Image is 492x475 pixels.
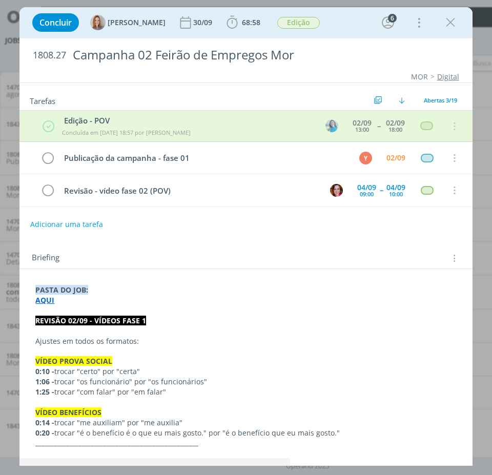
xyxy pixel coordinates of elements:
[35,336,456,346] p: Ajustes em todos os formatos:
[35,316,146,325] strong: REVISÃO 02/09 - VÍDEOS FASE 1
[39,18,72,27] span: Concluir
[329,182,344,198] button: B
[277,17,320,29] span: Edição
[59,184,320,197] div: Revisão - vídeo fase 02 (POV)
[60,115,316,127] div: Edição - POV
[35,356,112,366] strong: VÍDEO PROVA SOCIAL
[35,438,198,447] strong: _____________________________________________________
[277,16,320,29] button: Edição
[35,387,54,397] strong: 1:25 -
[90,15,106,30] img: A
[193,19,214,26] div: 30/09
[35,428,456,438] p: trocar "é o benefício é o que eu mais gosto." por "é o benefício que eu mais gosto."
[62,129,191,136] span: Concluída em [DATE] 18:57 por [PERSON_NAME]
[437,72,459,81] a: Digital
[30,215,104,234] button: Adicionar uma tarefa
[377,122,380,130] span: --
[35,418,456,428] p: trocar "me auxiliam" por "me auxilia"
[35,387,456,397] p: trocar "com falar" por "em falar"
[32,252,59,265] span: Briefing
[380,14,396,31] button: 6
[355,127,369,132] div: 13:00
[411,72,428,81] a: MOR
[380,187,383,194] span: --
[59,152,350,164] div: Publicação da campanha - fase 01
[33,50,66,61] span: 1808.27
[389,191,403,197] div: 10:00
[353,119,372,127] div: 02/09
[386,154,405,161] div: 02/09
[19,7,472,466] div: dialog
[108,19,166,26] span: [PERSON_NAME]
[358,150,374,166] button: Y
[360,191,374,197] div: 09:00
[388,14,397,23] div: 6
[68,43,459,68] div: Campanha 02 Feirão de Empregos Mor
[357,184,376,191] div: 04/09
[35,377,54,386] strong: 1:06 -
[35,407,101,417] strong: VÍDEO BENEFÍCIOS
[35,377,456,387] p: trocar "os funcionário" por "os funcionários"
[388,127,402,132] div: 18:00
[386,184,405,191] div: 04/09
[359,152,372,164] div: Y
[242,17,260,27] span: 68:58
[399,97,405,104] img: arrow-down.svg
[424,96,457,104] span: Abertas 3/19
[330,184,343,197] img: B
[32,13,79,32] button: Concluir
[386,119,405,127] div: 02/09
[35,366,456,377] p: trocar "certo" por "certa"
[30,94,55,106] span: Tarefas
[35,366,54,376] strong: 0:10 -
[35,295,54,305] a: AQUI
[35,418,54,427] strong: 0:14 -
[35,428,54,438] strong: 0:20 -
[35,285,88,295] strong: PASTA DO JOB:
[90,15,166,30] button: A[PERSON_NAME]
[224,14,263,31] button: 68:58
